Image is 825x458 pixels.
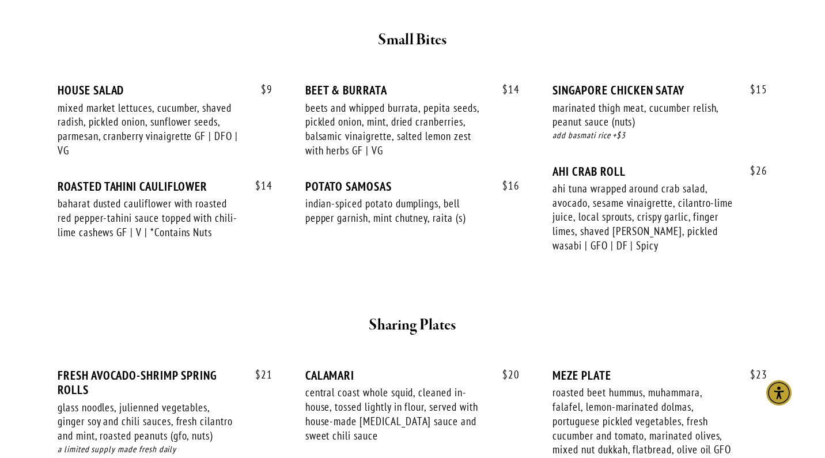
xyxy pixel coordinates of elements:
span: $ [255,368,261,381]
span: 15 [739,83,767,96]
span: $ [750,82,756,96]
div: a limited supply made fresh daily [58,443,273,456]
div: Accessibility Menu [766,380,792,406]
div: beets and whipped burrata, pepita seeds, pickled onion, mint, dried cranberries, balsamic vinaigr... [305,101,487,158]
span: 16 [491,179,520,192]
span: 26 [739,164,767,177]
div: HOUSE SALAD [58,83,273,97]
span: $ [261,82,267,96]
span: 23 [739,368,767,381]
div: add basmati rice +$3 [552,129,767,142]
div: central coast whole squid, cleaned in-house, tossed lightly in flour, served with house-made [MED... [305,385,487,442]
div: marinated thigh meat, cucumber relish, peanut sauce (nuts) [552,101,735,129]
div: FRESH AVOCADO-SHRIMP SPRING ROLLS [58,368,273,397]
div: SINGAPORE CHICKEN SATAY [552,83,767,97]
div: mixed market lettuces, cucumber, shaved radish, pickled onion, sunflower seeds, parmesan, cranber... [58,101,240,158]
span: $ [502,179,508,192]
div: ahi tuna wrapped around crab salad, avocado, sesame vinaigrette, cilantro-lime juice, local sprou... [552,181,735,253]
div: indian-spiced potato dumplings, bell pepper garnish, mint chutney, raita (s) [305,196,487,225]
span: $ [502,368,508,381]
div: ROASTED TAHINI CAULIFLOWER [58,179,273,194]
span: $ [502,82,508,96]
div: MEZE PLATE [552,368,767,383]
span: 14 [244,179,273,192]
div: CALAMARI [305,368,520,383]
span: 20 [491,368,520,381]
div: POTATO SAMOSAS [305,179,520,194]
span: 9 [249,83,273,96]
strong: Small Bites [378,30,446,50]
span: 14 [491,83,520,96]
span: $ [750,368,756,381]
div: BEET & BURRATA [305,83,520,97]
span: 21 [244,368,273,381]
div: glass noodles, julienned vegetables, ginger soy and chili sauces, fresh cilantro and mint, roaste... [58,400,240,443]
div: AHI CRAB ROLL [552,164,767,179]
div: baharat dusted cauliflower with roasted red pepper-tahini sauce topped with chili-lime cashews GF... [58,196,240,239]
span: $ [750,164,756,177]
span: $ [255,179,261,192]
strong: Sharing Plates [369,315,456,335]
